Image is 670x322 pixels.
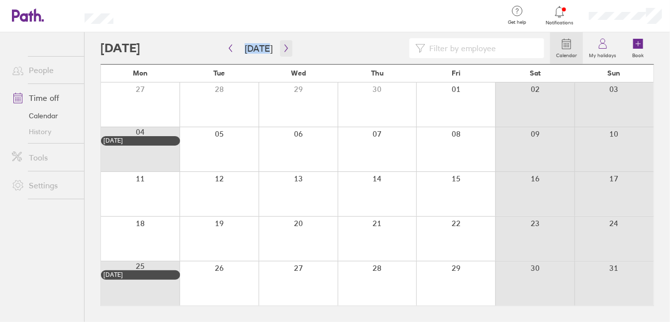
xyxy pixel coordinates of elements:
[583,32,622,64] a: My holidays
[4,60,84,80] a: People
[622,32,654,64] a: Book
[583,50,622,59] label: My holidays
[452,69,461,77] span: Fri
[103,271,178,278] div: [DATE]
[291,69,306,77] span: Wed
[544,20,576,26] span: Notifications
[544,5,576,26] a: Notifications
[371,69,383,77] span: Thu
[608,69,621,77] span: Sun
[4,88,84,108] a: Time off
[237,40,281,57] button: [DATE]
[4,124,84,140] a: History
[103,137,178,144] div: [DATE]
[4,148,84,167] a: Tools
[133,69,148,77] span: Mon
[550,50,583,59] label: Calendar
[530,69,541,77] span: Sat
[4,175,84,195] a: Settings
[501,19,534,25] span: Get help
[214,69,225,77] span: Tue
[627,50,650,59] label: Book
[550,32,583,64] a: Calendar
[425,39,538,58] input: Filter by employee
[4,108,84,124] a: Calendar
